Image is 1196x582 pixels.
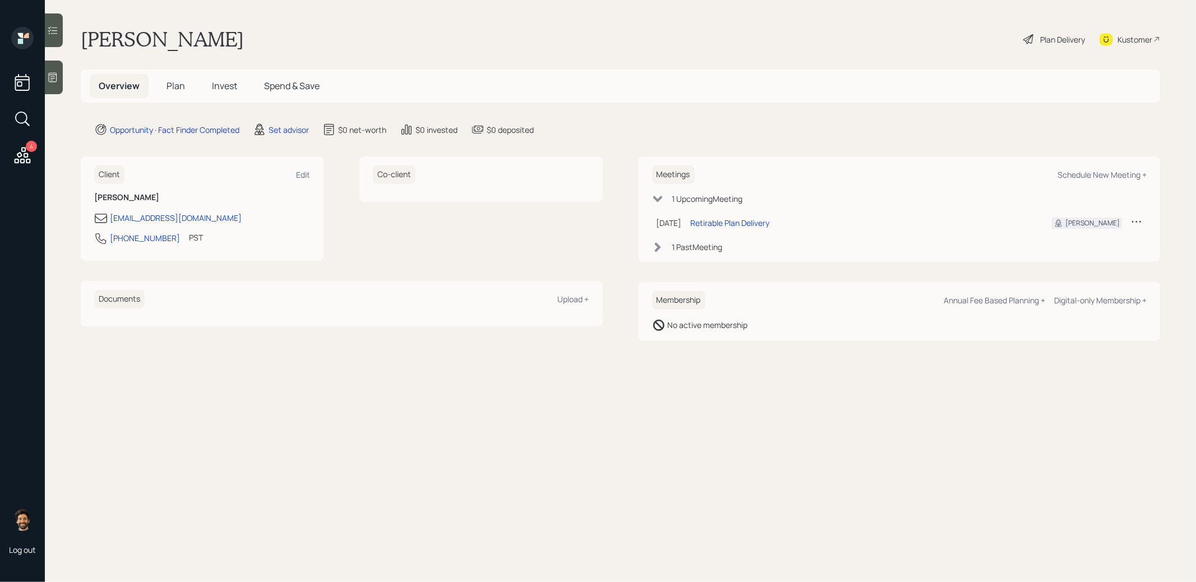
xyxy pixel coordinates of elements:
[415,124,458,136] div: $0 invested
[99,80,140,92] span: Overview
[81,27,244,52] h1: [PERSON_NAME]
[94,193,310,202] h6: [PERSON_NAME]
[691,217,770,229] div: Retirable Plan Delivery
[296,169,310,180] div: Edit
[558,294,589,304] div: Upload +
[212,80,237,92] span: Invest
[652,165,695,184] h6: Meetings
[1040,34,1085,45] div: Plan Delivery
[1118,34,1152,45] div: Kustomer
[264,80,320,92] span: Spend & Save
[1054,295,1147,306] div: Digital-only Membership +
[94,165,124,184] h6: Client
[94,290,145,308] h6: Documents
[652,291,705,310] h6: Membership
[9,544,36,555] div: Log out
[167,80,185,92] span: Plan
[944,295,1045,306] div: Annual Fee Based Planning +
[1058,169,1147,180] div: Schedule New Meeting +
[487,124,534,136] div: $0 deposited
[1065,218,1120,228] div: [PERSON_NAME]
[26,141,37,152] div: 4
[110,124,239,136] div: Opportunity · Fact Finder Completed
[11,509,34,531] img: eric-schwartz-headshot.png
[189,232,203,243] div: PST
[110,212,242,224] div: [EMAIL_ADDRESS][DOMAIN_NAME]
[672,241,723,253] div: 1 Past Meeting
[110,232,180,244] div: [PHONE_NUMBER]
[373,165,415,184] h6: Co-client
[338,124,386,136] div: $0 net-worth
[657,217,682,229] div: [DATE]
[668,319,748,331] div: No active membership
[672,193,743,205] div: 1 Upcoming Meeting
[269,124,309,136] div: Set advisor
